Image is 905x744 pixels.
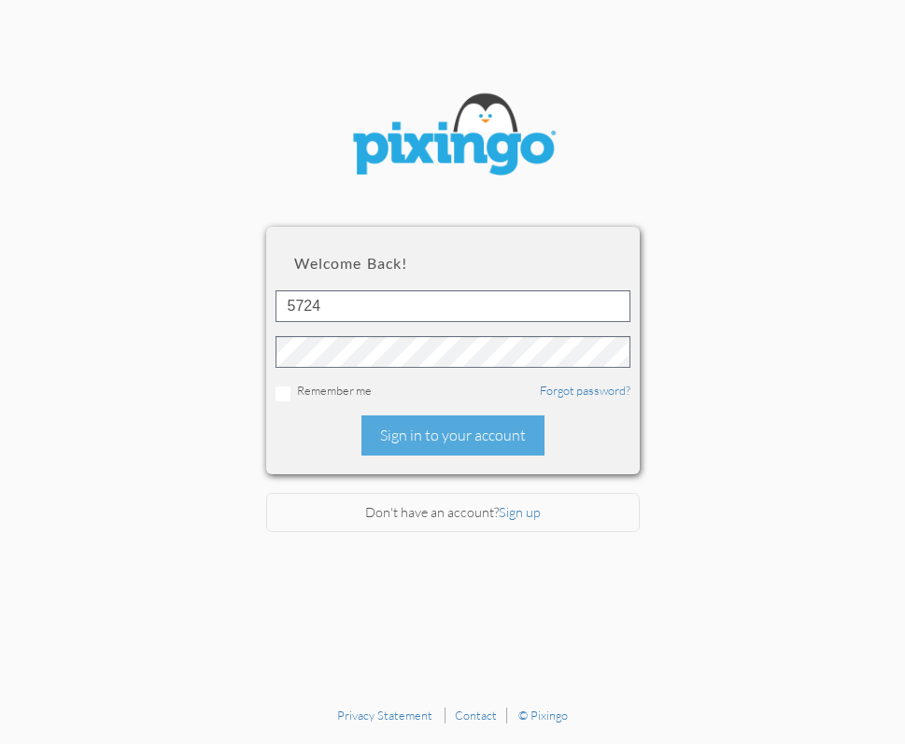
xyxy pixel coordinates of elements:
a: Forgot password? [540,383,630,398]
img: pixingo logo [341,84,565,190]
a: Contact [455,708,497,723]
div: Don't have an account? [266,493,640,533]
div: Sign in to your account [361,415,544,456]
a: © Pixingo [518,708,568,723]
a: Sign up [499,504,541,520]
div: Remember me [276,382,630,401]
input: ID or Email [276,290,630,322]
a: Privacy Statement [337,708,432,723]
h2: Welcome back! [294,255,612,272]
iframe: Chat [904,743,905,744]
